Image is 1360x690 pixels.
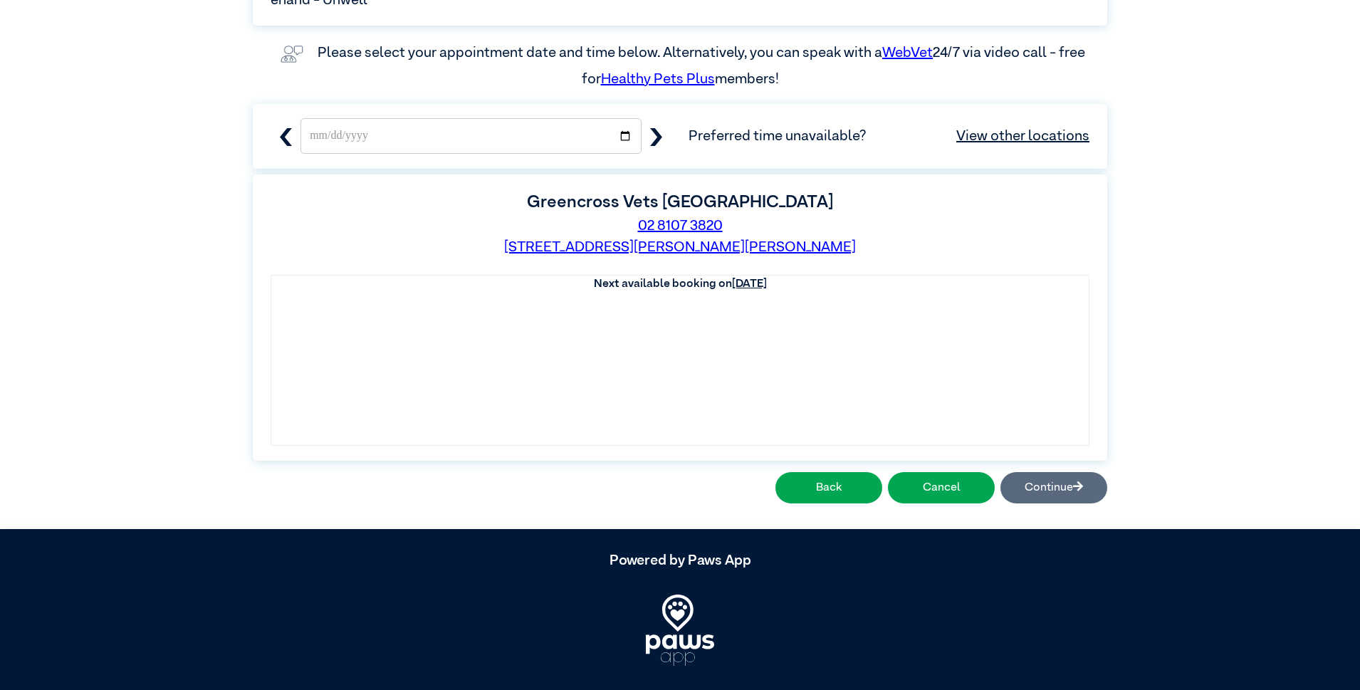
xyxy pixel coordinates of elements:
[253,552,1107,569] h5: Powered by Paws App
[646,595,714,666] img: PawsApp
[527,194,833,211] label: Greencross Vets [GEOGRAPHIC_DATA]
[956,125,1089,147] a: View other locations
[318,46,1088,85] label: Please select your appointment date and time below. Alternatively, you can speak with a 24/7 via ...
[732,278,767,290] u: [DATE]
[504,240,856,254] a: [STREET_ADDRESS][PERSON_NAME][PERSON_NAME]
[888,472,995,503] button: Cancel
[601,72,715,86] a: Healthy Pets Plus
[638,219,723,233] a: 02 8107 3820
[882,46,933,60] a: WebVet
[271,276,1089,293] th: Next available booking on
[689,125,1089,147] span: Preferred time unavailable?
[775,472,882,503] button: Back
[275,40,309,68] img: vet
